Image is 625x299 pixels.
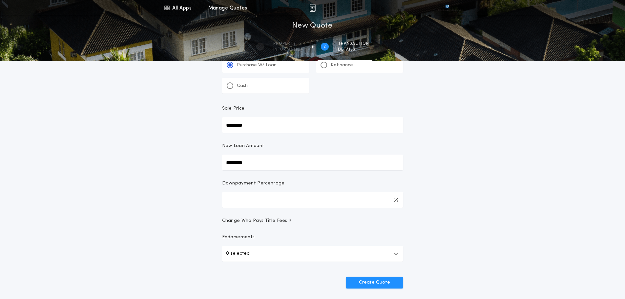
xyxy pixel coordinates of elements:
p: Downpayment Percentage [222,180,285,187]
img: vs-icon [433,5,461,11]
p: Refinance [331,62,353,69]
span: Transaction [338,41,369,46]
span: details [338,47,369,52]
img: img [309,4,316,12]
span: Property [273,41,304,46]
p: 0 selected [226,250,250,258]
h1: New Quote [292,21,332,31]
button: Change Who Pays Title Fees [222,218,403,224]
input: Sale Price [222,117,403,133]
p: Sale Price [222,105,245,112]
p: Endorsements [222,234,403,241]
input: New Loan Amount [222,155,403,170]
button: Create Quote [346,277,403,288]
span: information [273,47,304,52]
p: Purchase W/ Loan [237,62,277,69]
p: Cash [237,83,248,89]
span: Change Who Pays Title Fees [222,218,293,224]
button: 0 selected [222,246,403,262]
p: New Loan Amount [222,143,264,149]
h2: 2 [323,44,326,49]
input: Downpayment Percentage [222,192,403,208]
